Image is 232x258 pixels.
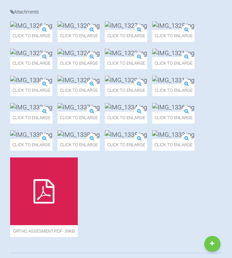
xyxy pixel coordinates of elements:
img: IMG_1328.jpg [57,76,100,84]
img: IMG_1321.jpg [152,49,194,57]
img: IMG_1335.jpg [105,130,147,139]
span: Click to enlarge [152,139,194,151]
span: Click to enlarge [105,84,147,96]
span: Click to enlarge [57,112,100,124]
img: IMG_1339.jpg [10,130,52,139]
span: Click to enlarge [57,84,100,96]
span: Click to enlarge [105,112,147,124]
span: Click to enlarge [10,112,52,124]
img: IMG_1331.jpg [152,76,194,84]
span: Click to enlarge [152,30,194,42]
img: IMG_1333.jpg [152,130,194,139]
img: IMG_1330.jpg [10,76,52,84]
img: IMG_1334.jpg [105,103,147,111]
span: Click to enlarge [57,139,100,151]
img: IMG_1320.jpg [57,21,100,30]
img: IMG_1329.jpg [105,76,147,84]
img: IMG_1325.jpg [152,21,194,30]
img: IMG_1323.jpg [10,49,52,57]
span: Click to enlarge [105,139,147,151]
img: IMG_1327.jpg [105,21,147,30]
span: Click to enlarge [10,30,52,42]
span: Click to enlarge [10,84,52,96]
span: Click to enlarge [152,112,194,124]
span: Ortho Assesment.pdf - 39KB [10,225,78,237]
span: Click to enlarge [105,30,147,42]
img: IMG_1324.jpg [57,49,100,57]
h4: Attachments [10,8,222,16]
img: IMG_1338.jpg [57,130,100,139]
span: Click to enlarge [57,30,100,42]
a: New Case [204,236,221,252]
span: Click to enlarge [10,139,52,151]
img: IMG_1322.jpg [105,49,147,57]
span: Click to enlarge [10,57,52,69]
img: IMG_1337.jpg [57,103,100,111]
img: IMG_1326.jpg [10,21,52,30]
span: Click to enlarge [152,57,194,69]
span: Click to enlarge [57,57,100,69]
img: IMG_1336.jpg [152,103,194,111]
span: Click to enlarge [152,84,194,96]
span: Click to enlarge [105,57,147,69]
img: IMG_1332.jpg [10,103,52,111]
